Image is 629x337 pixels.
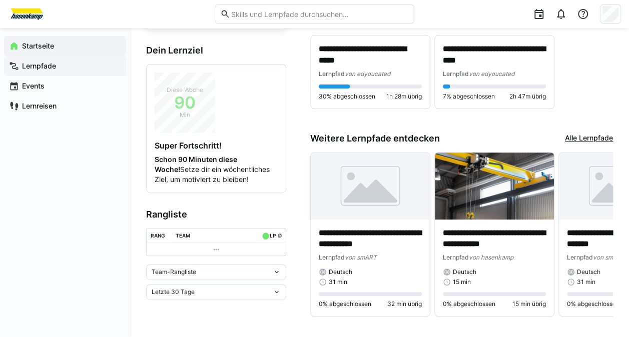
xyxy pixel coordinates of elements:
span: von smART [593,253,625,261]
h3: Weitere Lernpfade entdecken [310,133,440,144]
h3: Rangliste [146,209,286,220]
img: image [435,152,554,219]
p: Setze dir ein wöchentliches Ziel, um motiviert zu bleiben! [155,154,278,184]
span: Letzte 30 Tage [152,288,195,296]
span: Lernpfad [443,70,469,77]
span: 15 min [453,278,471,286]
span: Deutsch [453,268,476,276]
span: 7% abgeschlossen [443,92,495,100]
span: 32 min übrig [387,300,422,308]
img: image [311,152,430,219]
span: 31 min [329,278,347,286]
div: Rang [151,232,165,238]
span: 0% abgeschlossen [443,300,495,308]
span: 31 min [577,278,595,286]
span: Lernpfad [567,253,593,261]
strong: Schon 90 Minuten diese Woche! [155,155,237,173]
span: Deutsch [577,268,600,276]
span: 0% abgeschlossen [319,300,371,308]
input: Skills und Lernpfade durchsuchen… [230,9,409,18]
span: Lernpfad [319,70,345,77]
span: von smART [345,253,377,261]
h4: Super Fortschritt! [155,140,278,150]
span: Deutsch [329,268,352,276]
a: Alle Lernpfade [565,133,613,144]
span: 30% abgeschlossen [319,92,375,100]
span: 1h 28m übrig [386,92,422,100]
span: 0% abgeschlossen [567,300,619,308]
span: Lernpfad [443,253,469,261]
div: Team [176,232,190,238]
span: Lernpfad [319,253,345,261]
span: von edyoucated [345,70,390,77]
a: ø [277,230,282,239]
div: LP [270,232,276,238]
span: von edyoucated [469,70,514,77]
h3: Dein Lernziel [146,45,286,56]
span: 15 min übrig [512,300,546,308]
span: Team-Rangliste [152,268,196,276]
span: 2h 47m übrig [509,92,546,100]
span: von hasenkamp [469,253,513,261]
